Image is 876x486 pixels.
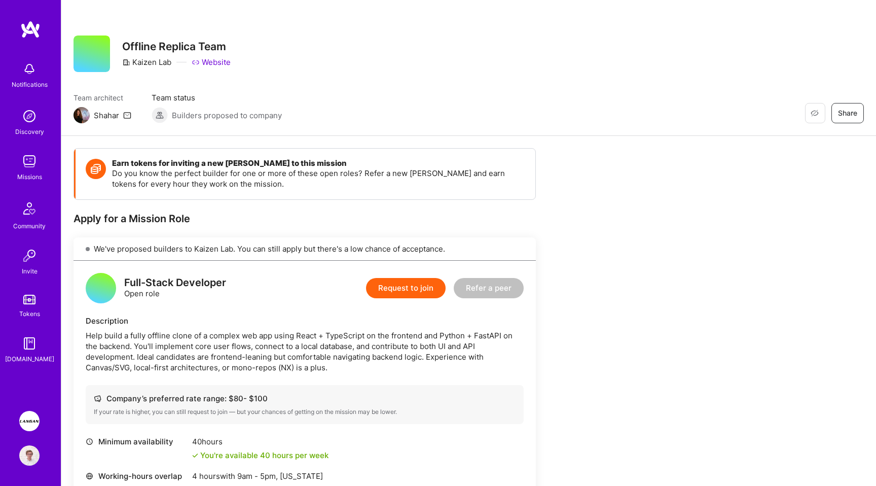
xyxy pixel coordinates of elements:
div: Company’s preferred rate range: $ 80 - $ 100 [94,393,516,404]
img: Builders proposed to company [152,107,168,123]
div: Working-hours overlap [86,471,187,481]
span: Builders proposed to company [172,110,282,121]
img: Community [17,196,42,221]
div: Notifications [12,79,48,90]
img: Team Architect [74,107,90,123]
a: Langan: AI-Copilot for Environmental Site Assessment [17,411,42,431]
i: icon Clock [86,438,93,445]
img: teamwork [19,151,40,171]
img: bell [19,59,40,79]
div: Full-Stack Developer [124,277,226,288]
div: Tokens [19,308,40,319]
a: User Avatar [17,445,42,466]
h3: Offline Replica Team [122,40,231,53]
img: Invite [19,246,40,266]
i: icon CompanyGray [122,58,130,66]
img: guide book [19,333,40,354]
button: Share [831,103,864,123]
p: Do you know the perfect builder for one or more of these open roles? Refer a new [PERSON_NAME] an... [112,168,525,189]
a: Website [192,57,231,67]
span: 9am - 5pm , [235,471,280,481]
div: Discovery [15,126,44,137]
div: Missions [17,171,42,182]
div: Open role [124,277,226,299]
div: Kaizen Lab [122,57,171,67]
div: We've proposed builders to Kaizen Lab. You can still apply but there's a low chance of acceptance. [74,237,536,261]
img: User Avatar [19,445,40,466]
div: Community [13,221,46,231]
div: 4 hours with [US_STATE] [192,471,362,481]
div: Apply for a Mission Role [74,212,536,225]
div: If your rate is higher, you can still request to join — but your chances of getting on the missio... [94,408,516,416]
img: Token icon [86,159,106,179]
i: icon Mail [123,111,131,119]
div: [DOMAIN_NAME] [5,354,54,364]
span: Team status [152,92,282,103]
h4: Earn tokens for inviting a new [PERSON_NAME] to this mission [112,159,525,168]
i: icon EyeClosed [811,109,819,117]
div: Shahar [94,110,119,121]
img: tokens [23,295,35,304]
div: Minimum availability [86,436,187,447]
span: Share [838,108,857,118]
img: Langan: AI-Copilot for Environmental Site Assessment [19,411,40,431]
div: 40 hours [192,436,328,447]
i: icon Cash [94,395,101,402]
div: You're available 40 hours per week [192,450,328,461]
img: discovery [19,106,40,126]
button: Refer a peer [454,278,524,298]
div: Description [86,316,524,326]
i: icon World [86,472,93,480]
span: Team architect [74,92,131,103]
img: logo [20,20,41,39]
i: icon Check [192,453,198,459]
button: Request to join [366,278,446,298]
div: Invite [22,266,38,276]
div: Help build a fully offline clone of a complex web app using React + TypeScript on the frontend an... [86,330,524,373]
